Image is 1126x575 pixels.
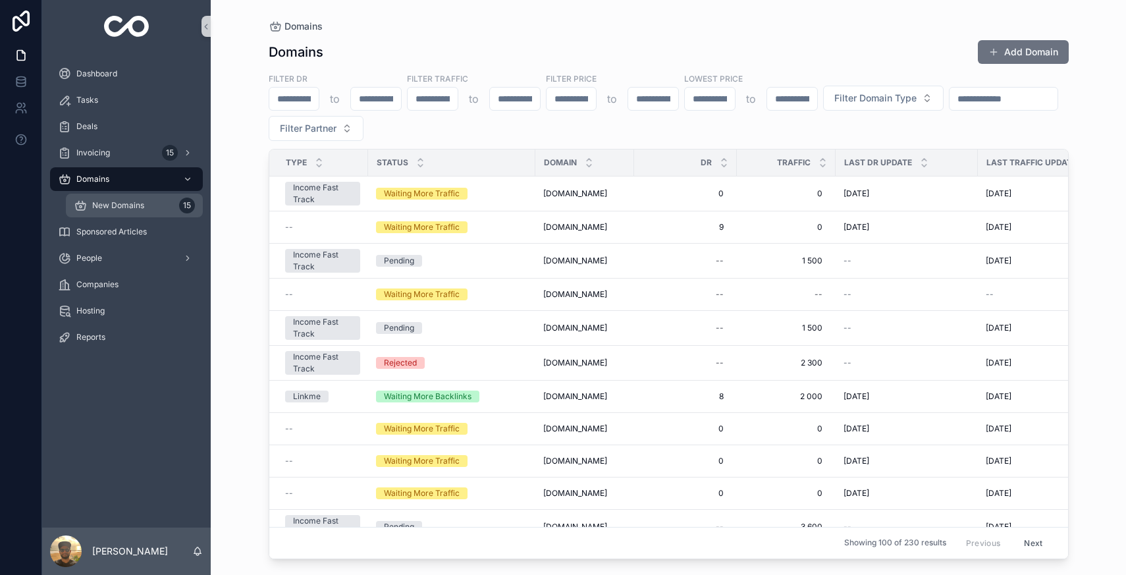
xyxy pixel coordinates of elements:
span: Last DR Update [844,157,912,168]
a: Waiting More Traffic [376,455,527,467]
div: Pending [384,521,414,533]
label: Filter Price [546,72,597,84]
a: Companies [50,273,203,296]
a: [DOMAIN_NAME] [543,456,626,466]
a: Waiting More Backlinks [376,391,527,402]
span: Reports [76,332,105,342]
div: Income Fast Track [293,316,352,340]
p: to [746,91,756,107]
span: -- [844,256,851,266]
a: 1 500 [745,317,828,339]
a: -- [642,250,729,271]
span: Dashboard [76,68,117,79]
a: Rejected [376,357,527,369]
a: -- [745,284,828,305]
span: -- [844,358,851,368]
a: [DATE] [986,391,1115,402]
a: 0 [642,183,729,204]
a: 0 [745,483,828,504]
a: -- [844,323,970,333]
span: -- [844,289,851,300]
a: [DATE] [986,522,1115,532]
a: Pending [376,322,527,334]
a: Domains [50,167,203,191]
div: -- [716,256,724,266]
span: -- [285,222,293,233]
a: 2 000 [745,386,828,407]
div: Income Fast Track [293,351,352,375]
button: Select Button [269,116,363,141]
div: Waiting More Traffic [384,455,460,467]
span: 8 [647,391,724,402]
img: App logo [104,16,149,37]
a: -- [642,516,729,537]
span: [DATE] [844,391,869,402]
span: Companies [76,279,119,290]
span: [DOMAIN_NAME] [543,289,607,300]
a: Tasks [50,88,203,112]
div: Pending [384,322,414,334]
a: -- [844,256,970,266]
a: Pending [376,255,527,267]
span: [DOMAIN_NAME] [543,358,607,368]
span: Showing 100 of 230 results [844,538,946,549]
span: [DOMAIN_NAME] [543,488,607,499]
div: -- [716,358,724,368]
span: -- [844,522,851,532]
span: [DATE] [986,424,1011,434]
a: [DOMAIN_NAME] [543,424,626,434]
a: [DATE] [986,256,1115,266]
span: People [76,253,102,263]
span: 1 500 [750,323,822,333]
a: [DOMAIN_NAME] [543,522,626,532]
a: [DOMAIN_NAME] [543,488,626,499]
div: Waiting More Backlinks [384,391,471,402]
a: Waiting More Traffic [376,288,527,300]
span: 2 000 [750,391,822,402]
a: -- [285,289,360,300]
div: Income Fast Track [293,182,352,205]
div: Waiting More Traffic [384,487,460,499]
a: [DOMAIN_NAME] [543,358,626,368]
a: -- [285,222,360,233]
a: [DATE] [844,391,970,402]
a: Hosting [50,299,203,323]
a: [DATE] [986,456,1115,466]
span: New Domains [92,200,144,211]
a: New Domains15 [66,194,203,217]
a: -- [285,424,360,434]
span: [DOMAIN_NAME] [543,222,607,233]
span: Hosting [76,306,105,316]
span: Domains [76,174,109,184]
span: [DOMAIN_NAME] [543,188,607,199]
span: [DOMAIN_NAME] [543,456,607,466]
a: -- [844,522,970,532]
a: [DATE] [986,222,1115,233]
a: 0 [745,217,828,238]
a: 0 [642,483,729,504]
span: 0 [750,488,822,499]
span: [DOMAIN_NAME] [543,391,607,402]
span: 9 [647,222,724,233]
span: Tasks [76,95,98,105]
a: [DATE] [844,424,970,434]
span: -- [285,488,293,499]
a: 9 [642,217,729,238]
span: 2 300 [750,358,822,368]
a: -- [844,358,970,368]
a: [DOMAIN_NAME] [543,188,626,199]
a: Income Fast Track [285,316,360,340]
a: [DATE] [844,488,970,499]
div: Income Fast Track [293,515,352,539]
span: Deals [76,121,97,132]
a: Linkme [285,391,360,402]
span: [DATE] [986,488,1011,499]
a: [DATE] [986,424,1115,434]
a: [DOMAIN_NAME] [543,222,626,233]
span: Filter Domain Type [834,92,917,105]
button: Add Domain [978,40,1069,64]
label: Filter Traffic [407,72,468,84]
span: 0 [750,456,822,466]
div: scrollable content [42,53,211,366]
